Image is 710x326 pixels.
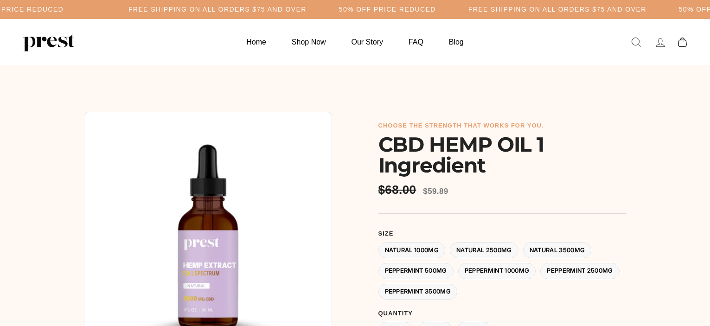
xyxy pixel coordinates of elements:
[540,263,620,279] label: Peppermint 2500MG
[378,242,446,258] label: Natural 1000MG
[378,310,627,317] label: Quantity
[340,33,395,51] a: Our Story
[280,33,338,51] a: Shop Now
[378,122,627,129] h6: choose the strength that works for you.
[378,284,458,300] label: Peppermint 3500MG
[523,242,592,258] label: Natural 3500MG
[423,187,448,196] span: $59.89
[378,230,627,237] label: Size
[458,263,536,279] label: Peppermint 1000MG
[235,33,278,51] a: Home
[128,6,307,13] h5: Free Shipping on all orders $75 and over
[378,134,627,176] h1: CBD HEMP OIL 1 Ingredient
[235,33,475,51] ul: Primary
[397,33,435,51] a: FAQ
[23,33,74,51] img: PREST ORGANICS
[339,6,436,13] h5: 50% OFF PRICE REDUCED
[378,263,454,279] label: Peppermint 500MG
[450,242,518,258] label: Natural 2500MG
[468,6,646,13] h5: Free Shipping on all orders $75 and over
[437,33,475,51] a: Blog
[378,183,419,197] span: $68.00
